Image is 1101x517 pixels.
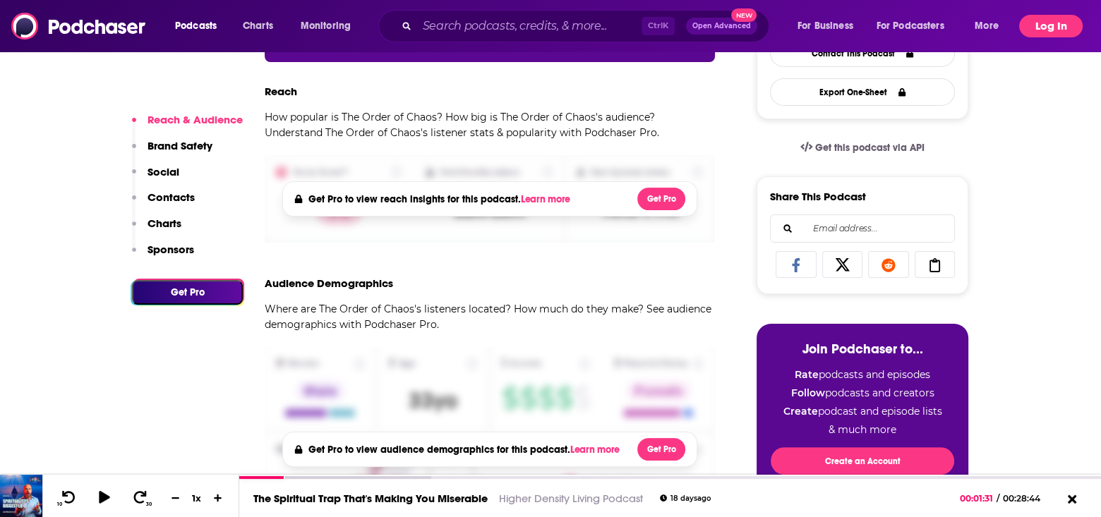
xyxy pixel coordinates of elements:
p: How popular is The Order of Chaos? How big is The Order of Chaos's audience? Understand The Order... [265,109,715,140]
strong: Follow [791,387,825,399]
span: / [997,493,999,504]
button: Brand Safety [132,139,212,165]
div: Search podcasts, credits, & more... [392,10,783,42]
span: Podcasts [175,16,217,36]
button: Contacts [132,190,195,217]
img: Podchaser - Follow, Share and Rate Podcasts [11,13,147,39]
button: Learn more [570,444,624,456]
span: For Business [798,16,853,36]
button: Open AdvancedNew [686,18,757,35]
h3: Join Podchaser to... [771,341,954,357]
a: Share on Facebook [776,251,817,278]
a: Share on X/Twitter [822,251,863,278]
strong: Create [783,405,818,418]
span: 30 [146,501,152,507]
button: Create an Account [771,447,954,475]
span: Monitoring [301,16,351,36]
p: Where are The Order of Chaos's listeners located? How much do they make? See audience demographic... [265,301,715,332]
button: Log In [1019,15,1083,37]
button: Learn more [521,194,574,205]
button: open menu [165,15,235,37]
span: Ctrl K [642,17,675,35]
div: 1 x [185,492,209,504]
button: 10 [54,489,81,507]
input: Email address... [782,215,943,242]
a: Get this podcast via API [789,130,936,165]
span: Charts [243,16,273,36]
h4: Get Pro to view audience demographics for this podcast. [308,444,624,456]
button: Social [132,165,179,191]
div: Search followers [770,214,955,243]
li: podcast and episode lists [771,405,954,418]
button: 30 [128,489,155,507]
span: For Podcasters [877,16,944,36]
button: open menu [867,15,965,37]
span: Get this podcast via API [815,142,925,154]
button: Get Pro [637,438,685,461]
button: open menu [965,15,1016,37]
button: Reach & Audience [132,113,243,139]
li: podcasts and episodes [771,368,954,381]
button: Sponsors [132,243,194,269]
p: Sponsors [148,243,194,256]
h3: Reach [265,85,297,98]
span: More [975,16,999,36]
p: Charts [148,217,181,230]
button: Charts [132,217,181,243]
h3: Audience Demographics [265,276,393,290]
button: open menu [788,15,871,37]
li: podcasts and creators [771,387,954,399]
span: 10 [57,501,62,507]
span: New [731,8,757,22]
button: Get Pro [132,280,243,305]
button: open menu [291,15,369,37]
a: Contact This Podcast [770,39,955,67]
span: 00:28:44 [999,493,1054,504]
strong: Rate [795,368,819,381]
a: The Spiritual Trap That's Making You Miserable [253,492,488,505]
a: Share on Reddit [868,251,909,278]
span: 00:01:31 [960,493,997,504]
h4: Get Pro to view reach insights for this podcast. [308,193,574,205]
a: Charts [234,15,282,37]
button: Get Pro [637,188,685,210]
button: Export One-Sheet [770,78,955,106]
p: Reach & Audience [148,113,243,126]
input: Search podcasts, credits, & more... [417,15,642,37]
div: 18 days ago [660,494,711,502]
span: Open Advanced [692,23,751,30]
p: Social [148,165,179,178]
a: Copy Link [915,251,956,278]
h3: Share This Podcast [770,190,866,203]
p: Brand Safety [148,139,212,152]
p: Contacts [148,190,195,204]
a: Higher Density Living Podcast [499,492,643,505]
li: & much more [771,423,954,436]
